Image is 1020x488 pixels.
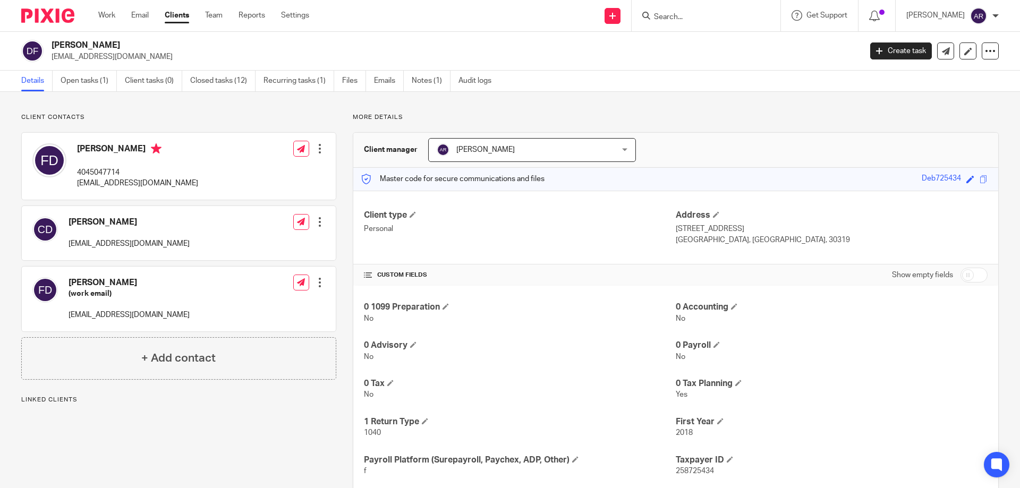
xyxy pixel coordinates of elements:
[906,10,965,21] p: [PERSON_NAME]
[165,10,189,21] a: Clients
[281,10,309,21] a: Settings
[190,71,256,91] a: Closed tasks (12)
[653,13,749,22] input: Search
[676,353,685,361] span: No
[892,270,953,280] label: Show empty fields
[374,71,404,91] a: Emails
[151,143,161,154] i: Primary
[21,396,336,404] p: Linked clients
[239,10,265,21] a: Reports
[52,40,694,51] h2: [PERSON_NAME]
[21,71,53,91] a: Details
[364,224,676,234] p: Personal
[364,455,676,466] h4: Payroll Platform (Surepayroll, Paychex, ADP, Other)
[141,350,216,366] h4: + Add contact
[69,310,190,320] p: [EMAIL_ADDRESS][DOMAIN_NAME]
[364,302,676,313] h4: 0 1099 Preparation
[263,71,334,91] a: Recurring tasks (1)
[364,353,373,361] span: No
[364,416,676,427] h4: 1 Return Type
[69,288,190,299] h5: (work email)
[676,235,988,245] p: [GEOGRAPHIC_DATA], [GEOGRAPHIC_DATA], 30319
[676,340,988,351] h4: 0 Payroll
[676,455,988,466] h4: Taxpayer ID
[676,224,988,234] p: [STREET_ADDRESS]
[69,238,190,249] p: [EMAIL_ADDRESS][DOMAIN_NAME]
[676,467,714,475] span: 258725434
[437,143,449,156] img: svg%3E
[77,143,198,157] h4: [PERSON_NAME]
[458,71,499,91] a: Audit logs
[364,315,373,322] span: No
[676,378,988,389] h4: 0 Tax Planning
[676,391,687,398] span: Yes
[21,113,336,122] p: Client contacts
[922,173,961,185] div: Deb725434
[364,271,676,279] h4: CUSTOM FIELDS
[353,113,999,122] p: More details
[32,217,58,242] img: svg%3E
[32,277,58,303] img: svg%3E
[456,146,515,153] span: [PERSON_NAME]
[205,10,223,21] a: Team
[52,52,854,62] p: [EMAIL_ADDRESS][DOMAIN_NAME]
[125,71,182,91] a: Client tasks (0)
[676,210,988,221] h4: Address
[806,12,847,19] span: Get Support
[364,429,381,436] span: 1040
[676,416,988,427] h4: First Year
[131,10,149,21] a: Email
[364,144,418,155] h3: Client manager
[676,429,693,436] span: 2018
[69,217,190,228] h4: [PERSON_NAME]
[69,277,190,288] h4: [PERSON_NAME]
[970,7,987,24] img: svg%3E
[21,40,44,62] img: svg%3E
[870,42,932,59] a: Create task
[676,315,685,322] span: No
[412,71,450,91] a: Notes (1)
[364,340,676,351] h4: 0 Advisory
[364,391,373,398] span: No
[61,71,117,91] a: Open tasks (1)
[676,302,988,313] h4: 0 Accounting
[361,174,545,184] p: Master code for secure communications and files
[364,378,676,389] h4: 0 Tax
[21,8,74,23] img: Pixie
[32,143,66,177] img: svg%3E
[77,167,198,178] p: 4045047714
[77,178,198,189] p: [EMAIL_ADDRESS][DOMAIN_NAME]
[342,71,366,91] a: Files
[364,210,676,221] h4: Client type
[364,467,367,475] span: f
[98,10,115,21] a: Work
